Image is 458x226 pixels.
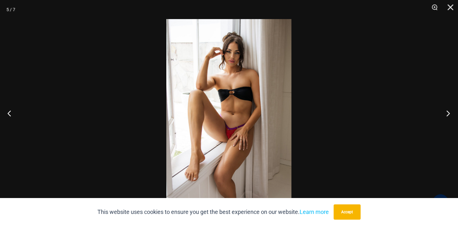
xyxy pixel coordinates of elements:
button: Next [434,97,458,129]
a: Learn more [300,209,329,215]
div: 5 / 7 [6,5,15,14]
button: Accept [334,204,361,220]
img: Ellie RedPurple 6554 Micro Thong 01 [166,19,291,207]
p: This website uses cookies to ensure you get the best experience on our website. [97,207,329,217]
